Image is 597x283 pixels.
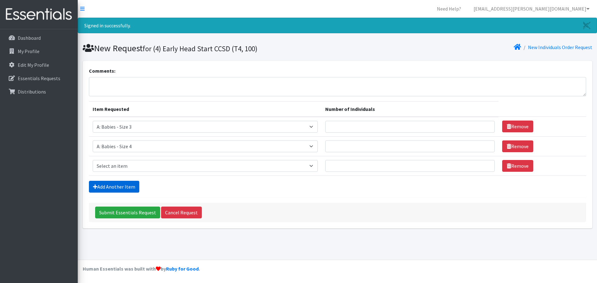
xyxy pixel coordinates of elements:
strong: Human Essentials was built with by . [83,266,200,272]
label: Comments: [89,67,115,75]
p: Distributions [18,89,46,95]
p: Essentials Requests [18,75,60,81]
a: Edit My Profile [2,59,75,71]
a: Need Help? [432,2,466,15]
p: Edit My Profile [18,62,49,68]
a: New Individuals Order Request [528,44,592,50]
a: Add Another Item [89,181,139,193]
a: Dashboard [2,32,75,44]
p: Dashboard [18,35,41,41]
a: Ruby for Good [166,266,199,272]
th: Item Requested [89,101,322,117]
small: for (4) Early Head Start CCSD (T4, 100) [143,44,257,53]
a: Distributions [2,85,75,98]
p: My Profile [18,48,39,54]
a: Remove [502,160,533,172]
input: Submit Essentials Request [95,207,160,218]
th: Number of Individuals [322,101,498,117]
a: Remove [502,140,533,152]
a: Close [577,18,597,33]
img: HumanEssentials [2,4,75,25]
a: My Profile [2,45,75,57]
a: Cancel Request [161,207,202,218]
a: [EMAIL_ADDRESS][PERSON_NAME][DOMAIN_NAME] [469,2,595,15]
a: Essentials Requests [2,72,75,84]
h1: New Request [83,43,335,54]
a: Remove [502,121,533,132]
div: Signed in successfully. [78,18,597,33]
